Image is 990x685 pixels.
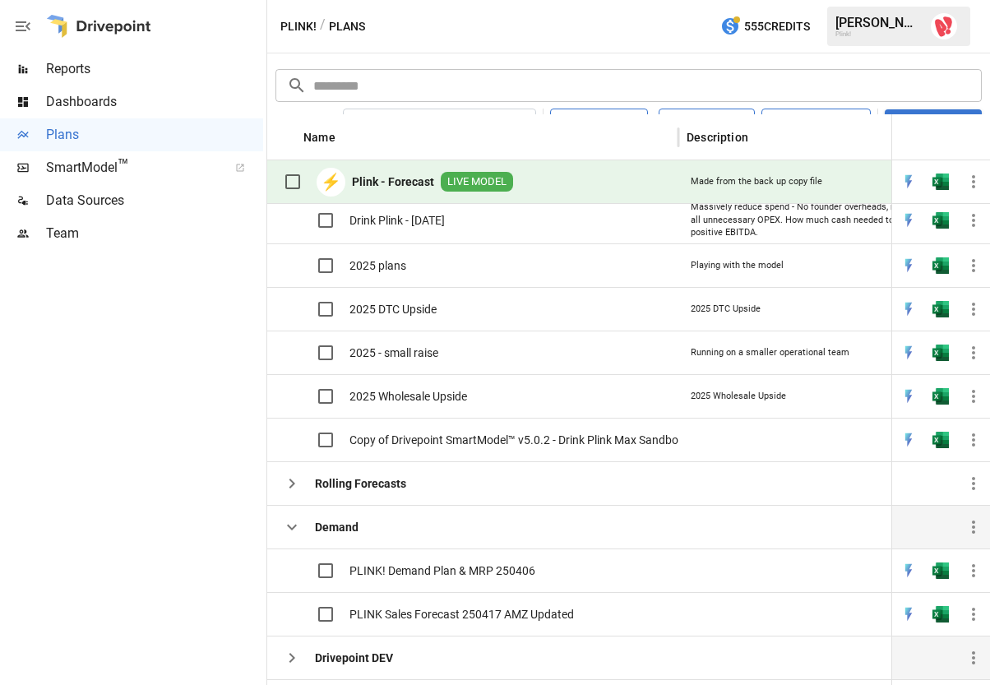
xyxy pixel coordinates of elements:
img: excel-icon.76473adf.svg [932,606,949,623]
div: Open in Quick Edit [900,301,917,317]
div: [PERSON_NAME] [835,15,921,30]
div: Open in Quick Edit [900,432,917,448]
div: Open in Excel [932,257,949,274]
img: excel-icon.76473adf.svg [932,432,949,448]
b: Plink - Forecast [352,174,434,190]
button: Sort [750,126,773,149]
img: excel-icon.76473adf.svg [932,388,949,405]
div: Open in Excel [932,606,949,623]
button: [DATE] – [DATE] [343,109,536,138]
div: Name [303,131,335,144]
button: New Plan [885,109,982,137]
img: quick-edit-flash.b8aec18c.svg [900,212,917,229]
img: excel-icon.76473adf.svg [932,174,949,190]
b: Drivepoint DEV [315,650,393,666]
button: Sort [337,126,360,149]
div: Description [687,131,748,144]
button: Visualize [550,109,648,138]
div: Open in Quick Edit [900,388,917,405]
div: Playing with the model [691,259,784,272]
span: 2025 plans [349,257,406,274]
span: Drink Plink - [DATE] [349,212,445,229]
div: Open in Excel [932,388,949,405]
div: Open in Excel [932,432,949,448]
div: Open in Excel [932,345,949,361]
div: Open in Excel [932,212,949,229]
span: PLINK! Demand Plan & MRP 250406 [349,562,535,579]
span: 555 Credits [744,16,810,37]
div: Open in Quick Edit [900,562,917,579]
div: Open in Quick Edit [900,257,917,274]
div: Made from the back up copy file [691,175,822,188]
img: excel-icon.76473adf.svg [932,345,949,361]
button: Max Luthy [921,3,967,49]
div: Open in Quick Edit [900,606,917,623]
div: Open in Excel [932,562,949,579]
span: ™ [118,155,129,176]
div: Plink! [835,30,921,38]
span: PLINK Sales Forecast 250417 AMZ Updated [349,606,574,623]
img: quick-edit-flash.b8aec18c.svg [900,301,917,317]
span: LIVE MODEL [441,174,513,190]
span: Plans [46,125,263,145]
span: 2025 Wholesale Upside [349,388,467,405]
span: Copy of Drivepoint SmartModel™ v5.0.2 - Drink Plink Max Sandbox Backup [DATE] [349,432,761,448]
div: Massively reduce spend - No founder overheads, no PR, reduce all unnecessary OPEX. How much cash ... [691,201,954,239]
span: Reports [46,59,263,79]
span: SmartModel [46,158,217,178]
div: / [320,16,326,37]
div: Open in Excel [932,301,949,317]
span: Data Sources [46,191,263,211]
span: 2025 - small raise [349,345,438,361]
div: 2025 Wholesale Upside [691,390,786,403]
div: Open in Quick Edit [900,174,917,190]
img: excel-icon.76473adf.svg [932,212,949,229]
img: excel-icon.76473adf.svg [932,257,949,274]
img: quick-edit-flash.b8aec18c.svg [900,562,917,579]
div: 2025 DTC Upside [691,303,761,316]
img: Max Luthy [931,13,957,39]
img: quick-edit-flash.b8aec18c.svg [900,345,917,361]
button: Sort [967,126,990,149]
img: excel-icon.76473adf.svg [932,562,949,579]
div: Open in Quick Edit [900,212,917,229]
button: Plink! [280,16,317,37]
div: Running on a smaller operational team [691,346,849,359]
div: Open in Quick Edit [900,345,917,361]
img: quick-edit-flash.b8aec18c.svg [900,257,917,274]
button: Columns [659,109,755,138]
img: excel-icon.76473adf.svg [932,301,949,317]
span: Team [46,224,263,243]
b: Rolling Forecasts [315,475,406,492]
img: quick-edit-flash.b8aec18c.svg [900,388,917,405]
button: 555Credits [714,12,817,42]
div: ⚡ [317,168,345,197]
img: quick-edit-flash.b8aec18c.svg [900,432,917,448]
div: Open in Excel [932,174,949,190]
img: quick-edit-flash.b8aec18c.svg [900,174,917,190]
span: Dashboards [46,92,263,112]
img: quick-edit-flash.b8aec18c.svg [900,606,917,623]
b: Demand [315,519,359,535]
button: Add Folder [761,109,871,138]
span: 2025 DTC Upside [349,301,437,317]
